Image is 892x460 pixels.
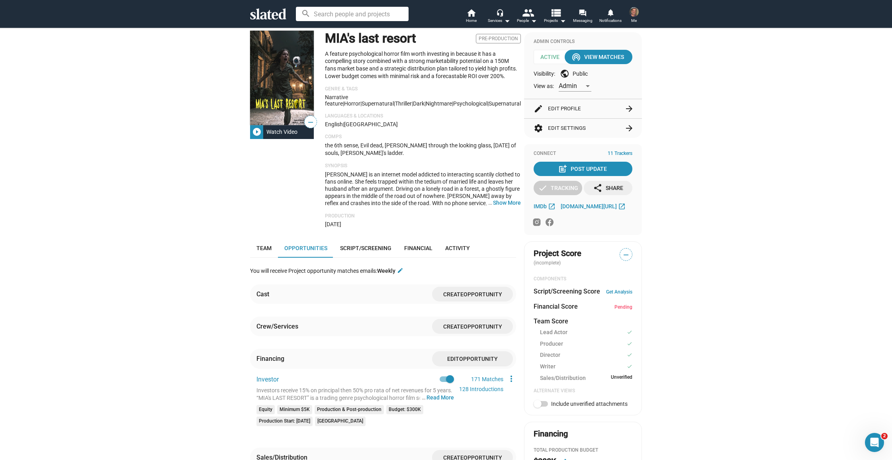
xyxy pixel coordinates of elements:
span: Writer [540,363,556,371]
a: Messaging [569,8,597,25]
div: People [517,16,537,25]
span: | [343,121,344,127]
span: Unverified [611,374,632,382]
button: Share [584,181,632,195]
span: Thriller [395,100,412,107]
a: Activity [439,239,476,258]
span: | [487,100,489,107]
span: Opportunity [459,356,498,362]
span: [DOMAIN_NAME][URL] [561,203,617,209]
span: Opportunity [464,291,502,298]
span: Team [256,245,272,251]
div: Total Production budget [534,447,632,454]
span: dark [413,100,424,107]
p: Production [325,213,521,219]
strong: Weekly [377,268,395,274]
mat-chip: Budget: $300K [386,405,423,415]
span: Create [443,291,464,298]
span: Director [540,351,560,360]
mat-icon: check [627,363,632,370]
mat-icon: home [466,8,476,18]
span: [GEOGRAPHIC_DATA] [344,121,398,127]
a: 128 Introductions [459,386,503,392]
span: | [424,100,426,107]
button: Edit Settings [534,119,632,138]
h1: MIA's last resort [325,30,416,47]
mat-icon: check [627,351,632,359]
span: Create [443,323,464,330]
mat-icon: public [560,69,569,78]
p: A feature psychological horror film worth investing in because it has a compelling story combined... [325,50,521,80]
mat-icon: settings [534,123,543,133]
mat-icon: view_list [550,7,561,18]
span: Pre-Production [476,34,521,43]
div: Financing [534,429,568,439]
span: | [394,100,395,107]
p: Comps [325,134,521,140]
div: You will receive Project opportunity matches emails: [250,267,403,275]
span: 2 [881,433,888,439]
div: COMPONENTS [534,276,632,282]
div: Tracking [538,181,578,195]
span: — [620,250,632,260]
a: [DOMAIN_NAME][URL] [561,202,628,211]
button: Tracking [534,181,582,195]
div: Watch Video [263,125,301,139]
mat-icon: arrow_forward [624,123,634,133]
div: Services [488,16,510,25]
span: View as: [534,82,554,90]
p: Languages & Locations [325,113,521,119]
div: Post Update [559,162,607,176]
div: Connect [534,151,632,157]
span: Producer [540,340,563,348]
span: [DATE] [325,221,341,227]
span: Opportunity [464,323,502,330]
a: 171 Matches [471,376,503,382]
mat-icon: open_in_new [548,202,556,210]
mat-chip: Minimum $5K [277,405,312,415]
span: Horror [344,100,360,107]
mat-icon: post_add [558,164,567,174]
mat-icon: check [627,329,632,336]
span: supernatural [489,100,521,107]
span: Financial [404,245,432,251]
a: Script/Screening [334,239,398,258]
a: Opportunities [278,239,334,258]
span: Home [466,16,477,25]
dt: Financial Score [534,302,578,311]
span: Investor [256,376,279,383]
button: CreateOpportunity [432,319,513,334]
div: Financing [256,354,284,363]
button: Watch Video [250,125,314,139]
button: CreateOpportunity [432,287,513,301]
mat-icon: arrow_drop_down [502,16,512,25]
img: Oliver Jaubert [629,7,639,17]
mat-icon: wifi_tethering [571,52,581,62]
button: …Show More [493,199,521,206]
button: Projects [541,8,569,25]
mat-icon: edit [534,104,543,114]
mat-icon: arrow_drop_down [558,16,567,25]
mat-icon: forum [579,9,586,16]
span: Opportunities [284,245,327,251]
span: — [305,117,317,127]
span: | [452,100,453,107]
mat-icon: open_in_new [618,202,626,210]
button: Edit Profile [534,99,632,118]
a: Home [457,8,485,25]
iframe: Intercom live chat [865,433,884,452]
mat-icon: arrow_forward [624,104,634,114]
span: | [412,100,413,107]
div: Visibility: Public [534,69,632,78]
div: Crew/Services [256,322,298,331]
mat-icon: play_circle_filled [252,127,262,137]
dt: Script/Screening Score [534,287,600,296]
span: (incomplete) [534,260,562,266]
span: Projects [544,16,566,25]
span: Activity [445,245,470,251]
button: …Read More [426,394,454,401]
div: Cast [256,290,269,298]
mat-icon: share [593,183,602,193]
span: … [418,394,426,401]
span: Supernatural [362,100,394,107]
